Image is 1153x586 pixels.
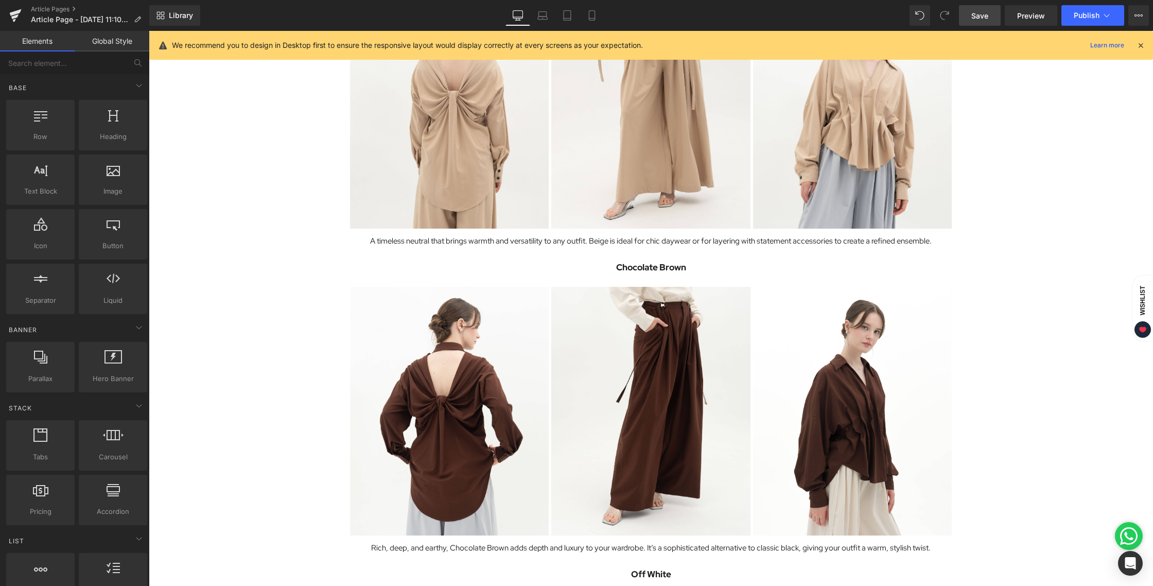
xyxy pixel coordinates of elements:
span: Carousel [82,452,144,462]
a: Preview [1005,5,1057,26]
button: Undo [910,5,930,26]
p: A timeless neutral that brings warmth and versatility to any outfit. Beige is ideal for chic dayw... [201,204,803,217]
a: New Library [149,5,200,26]
span: Separator [9,295,72,306]
button: More [1128,5,1149,26]
span: Base [8,83,28,93]
span: Image [82,186,144,197]
button: Publish [1061,5,1124,26]
span: Preview [1017,10,1045,21]
span: Icon [9,240,72,251]
a: Global Style [75,31,149,51]
p: Rich, deep, and earthy, Chocolate Brown adds depth and luxury to your wardrobe. It’s a sophistica... [201,511,803,524]
span: Publish [1074,11,1099,20]
span: Heading [82,131,144,142]
p: Off White [201,536,803,550]
button: Redo [934,5,955,26]
a: Mobile [580,5,604,26]
span: Tabs [9,452,72,462]
span: Hero Banner [82,373,144,384]
span: Banner [8,325,38,335]
span: Row [9,131,72,142]
span: List [8,536,25,546]
p: Chocolate Brown [201,229,803,244]
span: Accordion [82,506,144,517]
a: Tablet [555,5,580,26]
a: Learn more [1086,39,1128,51]
span: Stack [8,403,33,413]
a: Article Pages [31,5,149,13]
span: Library [169,11,193,20]
span: Article Page - [DATE] 11:10:30 [31,15,130,24]
span: Liquid [82,295,144,306]
a: Desktop [505,5,530,26]
span: Text Block [9,186,72,197]
p: We recommend you to design in Desktop first to ensure the responsive layout would display correct... [172,40,643,51]
a: Laptop [530,5,555,26]
span: Parallax [9,373,72,384]
div: Open Intercom Messenger [1118,551,1143,576]
span: Button [82,240,144,251]
span: Pricing [9,506,72,517]
span: Save [971,10,988,21]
